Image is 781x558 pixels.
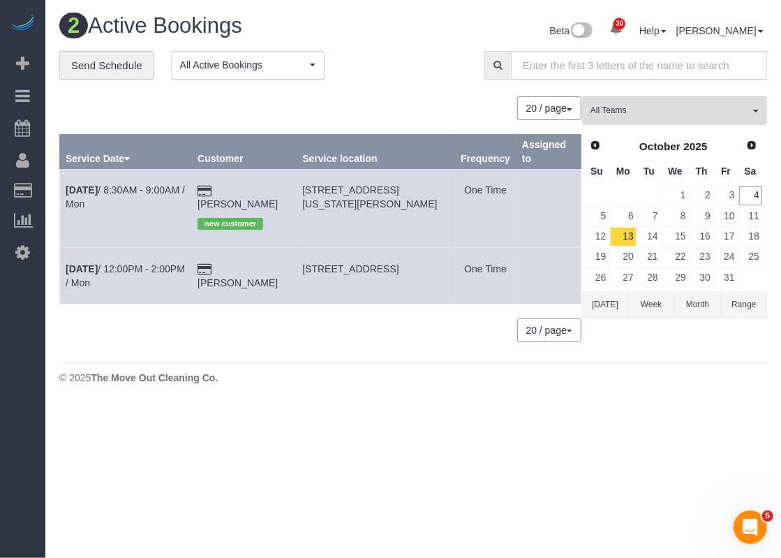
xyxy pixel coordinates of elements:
[602,14,630,45] a: 30
[644,166,655,177] span: Tuesday
[180,58,306,72] span: All Active Bookings
[297,247,455,304] td: Service location
[60,247,192,304] td: Schedule date
[683,140,707,152] span: 2025
[550,25,593,36] a: Beta
[745,166,757,177] span: Saturday
[582,96,767,125] button: All Teams
[662,268,688,287] a: 29
[59,51,154,80] a: Send Schedule
[585,227,609,246] a: 12
[638,268,661,287] a: 28
[60,169,192,247] td: Schedule date
[616,166,630,177] span: Monday
[517,96,581,120] button: 20 / page
[739,227,762,246] a: 18
[192,169,297,247] td: Customer
[517,318,581,342] button: 20 / page
[511,51,767,80] input: Enter the first 3 letters of the name to search
[638,207,661,226] a: 7
[60,135,192,169] th: Service Date
[742,136,761,156] a: Next
[715,227,738,246] a: 17
[610,227,636,246] a: 13
[585,207,609,226] a: 5
[690,186,713,205] a: 2
[455,247,516,304] td: Frequency
[662,207,688,226] a: 8
[690,248,713,267] a: 23
[739,186,762,205] a: 4
[690,268,713,287] a: 30
[297,169,455,247] td: Service location
[518,318,581,342] nav: Pagination navigation
[198,265,211,274] i: Credit Card Payment
[628,292,674,318] button: Week
[302,263,399,274] span: [STREET_ADDRESS]
[66,263,185,288] a: [DATE]/ 12:00PM - 2:00PM / Mon
[582,96,767,118] ol: All Teams
[590,105,750,117] span: All Teams
[662,227,688,246] a: 15
[639,25,667,36] a: Help
[590,166,603,177] span: Sunday
[746,140,757,151] span: Next
[690,227,713,246] a: 16
[762,511,773,522] span: 5
[715,248,738,267] a: 24
[585,248,609,267] a: 19
[198,198,278,210] a: [PERSON_NAME]
[192,247,297,304] td: Customer
[171,51,325,80] button: All Active Bookings
[721,292,767,318] button: Range
[455,169,516,247] td: Frequency
[455,135,516,169] th: Frequency
[690,207,713,226] a: 9
[516,169,581,247] td: Assigned to
[739,207,762,226] a: 11
[66,184,185,210] a: [DATE]/ 8:30AM - 9:00AM / Mon
[192,135,297,169] th: Customer
[198,277,278,288] a: [PERSON_NAME]
[639,140,680,152] span: October
[721,166,731,177] span: Friday
[638,248,661,267] a: 21
[8,14,36,34] img: Automaid Logo
[610,207,636,226] a: 6
[516,247,581,304] td: Assigned to
[585,268,609,287] a: 26
[302,184,437,210] span: [STREET_ADDRESS][US_STATE][PERSON_NAME]
[734,511,767,544] iframe: Intercom live chat
[662,248,688,267] a: 22
[66,263,98,274] b: [DATE]
[570,22,593,41] img: New interface
[715,207,738,226] a: 10
[582,292,628,318] button: [DATE]
[715,186,738,205] a: 3
[610,268,636,287] a: 27
[590,140,601,151] span: Prev
[297,135,455,169] th: Service location
[91,372,218,383] strong: The Move Out Cleaning Co.
[662,186,688,205] a: 1
[59,14,403,38] h1: Active Bookings
[675,292,721,318] button: Month
[638,227,661,246] a: 14
[66,184,98,196] b: [DATE]
[739,248,762,267] a: 25
[668,166,683,177] span: Wednesday
[715,268,738,287] a: 31
[516,135,581,169] th: Assigned to
[696,166,708,177] span: Thursday
[613,18,625,29] span: 30
[586,136,605,156] a: Prev
[59,371,767,385] div: © 2025
[198,218,263,229] span: new customer
[518,96,581,120] nav: Pagination navigation
[676,25,764,36] a: [PERSON_NAME]
[610,248,636,267] a: 20
[59,13,88,38] span: 2
[198,186,211,196] i: Credit Card Payment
